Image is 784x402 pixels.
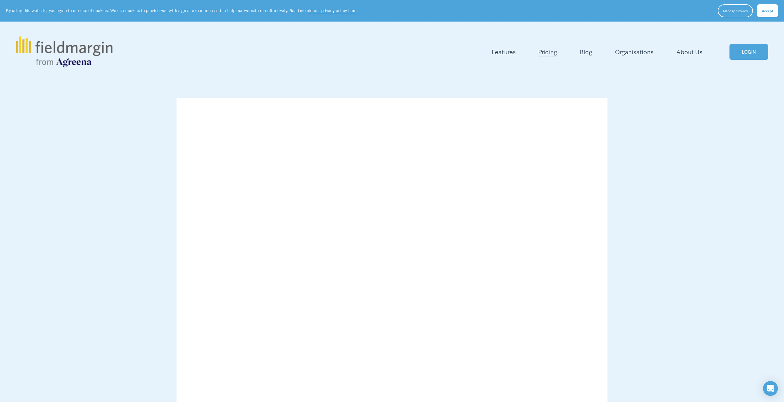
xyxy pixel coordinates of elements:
[538,47,557,57] a: Pricing
[492,47,516,57] a: folder dropdown
[763,381,778,396] div: Open Intercom Messenger
[16,36,112,67] img: fieldmargin.com
[309,8,357,13] a: in our privacy policy here
[492,47,516,56] span: Features
[757,4,778,17] button: Accept
[6,8,358,14] p: By using this website, you agree to our use of cookies. We use cookies to provide you with a grea...
[723,8,748,13] span: Manage cookies
[762,8,773,13] span: Accept
[718,4,753,17] button: Manage cookies
[580,47,592,57] a: Blog
[615,47,654,57] a: Organisations
[729,44,768,60] a: LOGIN
[676,47,703,57] a: About Us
